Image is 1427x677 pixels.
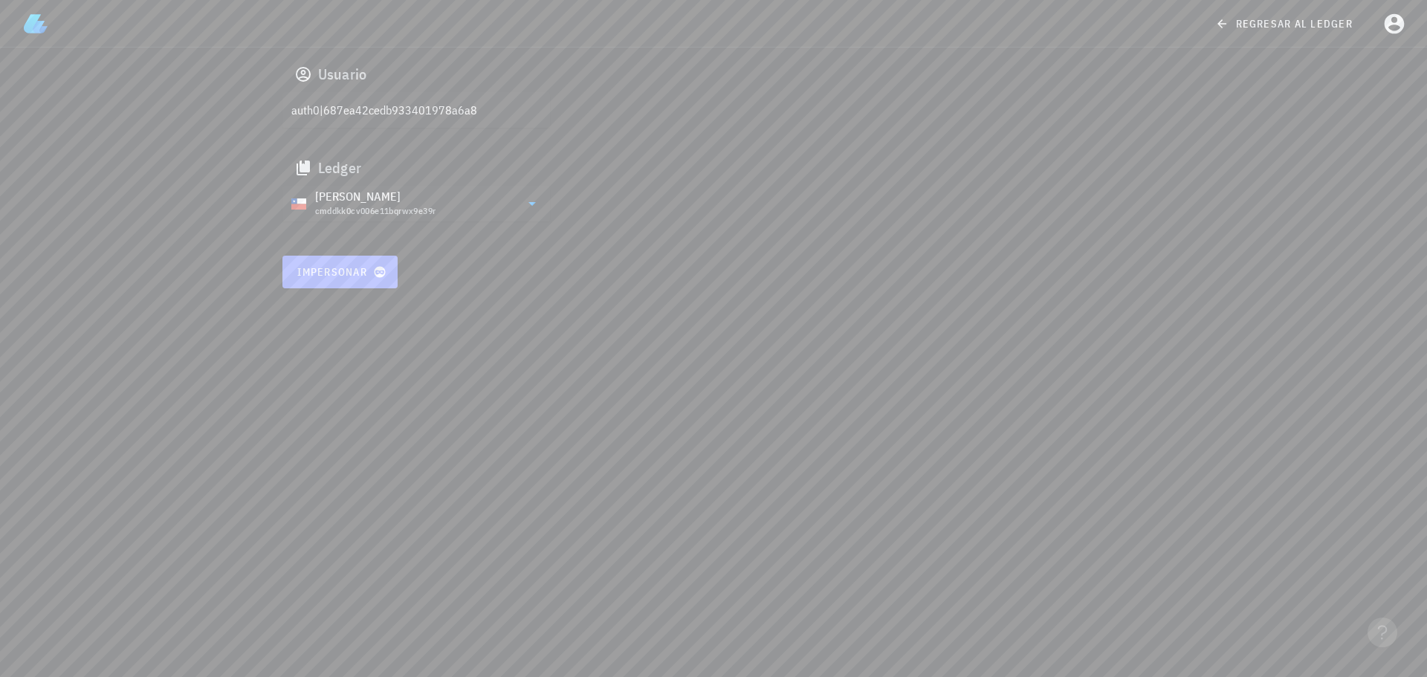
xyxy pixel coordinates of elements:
[282,256,398,288] button: Impersonar
[297,265,384,279] span: Impersonar
[282,186,550,221] div: [PERSON_NAME] cmddkk0cv006e11bqrwx9e39r
[318,156,362,180] span: Ledger
[291,196,306,211] div: CLP-icon
[1218,17,1353,30] span: regresar al ledger
[24,12,48,36] img: LedgiFi
[1206,10,1365,37] a: regresar al ledger
[315,204,436,218] div: cmddkk0cv006e11bqrwx9e39r
[318,62,367,86] span: Usuario
[315,189,436,204] div: [PERSON_NAME]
